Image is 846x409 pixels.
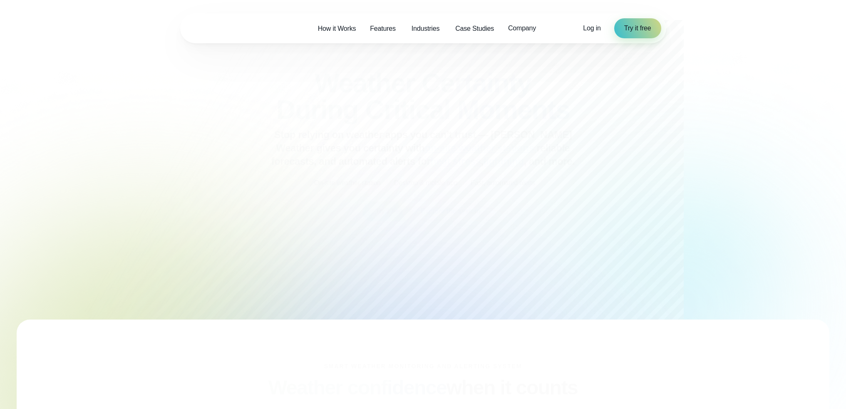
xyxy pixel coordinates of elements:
[624,23,651,33] span: Try it free
[614,18,661,38] a: Try it free
[583,23,600,33] a: Log in
[508,23,536,33] span: Company
[370,24,396,34] span: Features
[318,24,356,34] span: How it Works
[311,20,363,37] a: How it Works
[455,24,494,34] span: Case Studies
[583,25,600,32] span: Log in
[448,20,501,37] a: Case Studies
[412,24,439,34] span: Industries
